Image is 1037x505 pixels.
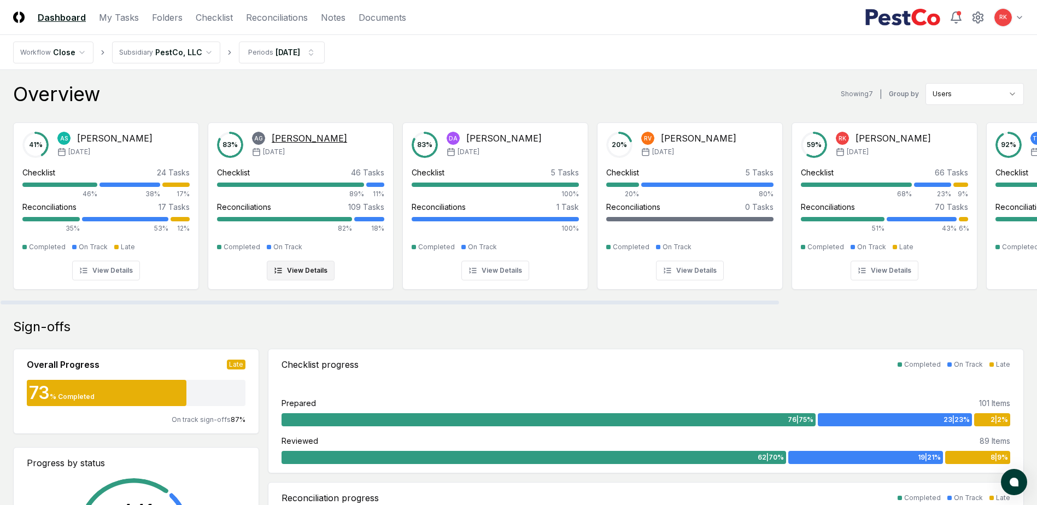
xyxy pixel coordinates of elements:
div: 12% [171,224,190,233]
label: Group by [889,91,919,97]
div: On Track [79,242,108,252]
img: PestCo logo [865,9,941,26]
div: 20% [606,189,639,199]
div: 5 Tasks [551,167,579,178]
div: Late [121,242,135,252]
span: RV [644,134,652,143]
div: 0 Tasks [745,201,774,213]
div: 35% [22,224,80,233]
div: Checklist [995,167,1028,178]
span: 23 | 23 % [944,415,970,425]
div: 89 Items [980,435,1010,447]
a: 20%RV[PERSON_NAME][DATE]Checklist5 Tasks20%80%Reconciliations0 TasksCompletedOn TrackView Details [597,114,783,290]
div: | [880,89,882,100]
span: On track sign-offs [172,415,231,424]
span: [DATE] [68,147,90,157]
button: RK [993,8,1013,27]
div: Checklist [606,167,639,178]
span: 87 % [231,415,245,424]
div: % Completed [50,392,95,402]
span: RK [839,134,846,143]
div: Checklist [22,167,55,178]
a: 59%RK[PERSON_NAME][DATE]Checklist66 Tasks68%23%9%Reconciliations70 Tasks51%43%6%CompletedOn Track... [792,114,977,290]
div: Overall Progress [27,358,99,371]
div: Checklist progress [282,358,359,371]
div: Completed [904,493,941,503]
div: Prepared [282,397,316,409]
div: On Track [857,242,886,252]
div: 109 Tasks [348,201,384,213]
button: View Details [461,261,529,280]
a: Checklist progressCompletedOn TrackLatePrepared101 Items76|75%23|23%2|2%Reviewed89 Items62|70%19|... [268,349,1024,473]
span: 19 | 21 % [918,453,941,462]
a: Documents [359,11,406,24]
span: 8 | 9 % [991,453,1008,462]
a: 83%DA[PERSON_NAME][DATE]Checklist5 Tasks100%Reconciliations1 Task100%CompletedOn TrackView Details [402,114,588,290]
div: 43% [887,224,957,233]
div: Completed [29,242,66,252]
span: [DATE] [652,147,674,157]
div: [PERSON_NAME] [77,132,153,145]
div: 101 Items [979,397,1010,409]
div: 68% [801,189,912,199]
div: On Track [954,493,983,503]
div: 73 [27,384,50,402]
div: 66 Tasks [935,167,968,178]
span: [DATE] [458,147,479,157]
div: 23% [914,189,951,199]
div: Periods [248,48,273,57]
div: On Track [663,242,692,252]
div: Reconciliations [217,201,271,213]
div: On Track [468,242,497,252]
div: 46 Tasks [351,167,384,178]
div: 82% [217,224,352,233]
a: Notes [321,11,345,24]
div: Completed [807,242,844,252]
div: [PERSON_NAME] [856,132,931,145]
img: Logo [13,11,25,23]
span: [DATE] [847,147,869,157]
div: 100% [412,189,579,199]
a: Folders [152,11,183,24]
div: Workflow [20,48,51,57]
div: Completed [613,242,649,252]
div: Late [227,360,245,369]
div: On Track [954,360,983,369]
div: Checklist [217,167,250,178]
div: Showing 7 [841,89,873,99]
div: [PERSON_NAME] [466,132,542,145]
span: [DATE] [263,147,285,157]
div: Completed [418,242,455,252]
div: 46% [22,189,97,199]
div: Reviewed [282,435,318,447]
span: 2 | 2 % [991,415,1008,425]
span: 62 | 70 % [758,453,784,462]
span: DA [449,134,458,143]
div: Completed [904,360,941,369]
div: Late [899,242,913,252]
a: 41%AS[PERSON_NAME][DATE]Checklist24 Tasks46%38%17%Reconciliations17 Tasks35%53%12%CompletedOn Tra... [13,114,199,290]
nav: breadcrumb [13,42,325,63]
div: 53% [82,224,168,233]
div: Late [996,360,1010,369]
div: On Track [273,242,302,252]
div: 11% [366,189,384,199]
button: View Details [267,261,335,280]
div: 17 Tasks [159,201,190,213]
div: [PERSON_NAME] [272,132,347,145]
div: 24 Tasks [157,167,190,178]
div: Reconciliations [412,201,466,213]
div: Late [996,493,1010,503]
div: 100% [412,224,579,233]
div: Checklist [412,167,444,178]
span: 76 | 75 % [788,415,813,425]
div: 51% [801,224,884,233]
div: [PERSON_NAME] [661,132,736,145]
button: View Details [72,261,140,280]
div: 17% [162,189,190,199]
div: 70 Tasks [935,201,968,213]
div: 1 Task [556,201,579,213]
div: Checklist [801,167,834,178]
div: Reconciliation progress [282,491,379,504]
span: AS [60,134,68,143]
